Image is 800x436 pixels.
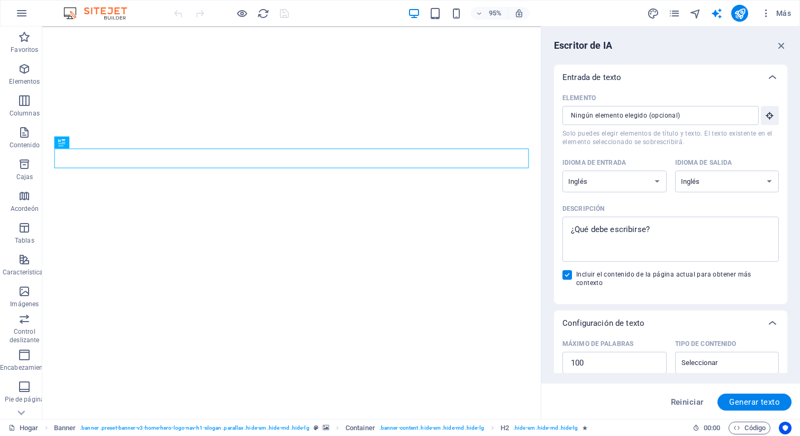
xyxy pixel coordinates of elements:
font: 00:00 [704,424,720,432]
i: This element is a customizable preset [314,425,319,431]
font: Generar texto [729,397,780,407]
span: Click to select. Double-click to edit [54,422,76,434]
font: Imágenes [10,300,39,308]
font: Columnas [10,110,40,117]
button: Centrados en el usuario [779,422,792,434]
div: Entrada de texto [554,90,787,304]
font: Características [3,269,47,276]
div: Configuración de texto [554,310,787,336]
font: Contenido [10,141,40,149]
font: 95% [489,9,502,17]
span: . banner-content .hide-sm .hide-md .hide-lg [379,422,484,434]
select: Idioma de salida [675,171,779,192]
i: Recargar página [257,7,269,20]
span: . hide-sm .hide-md .hide-lg [513,422,578,434]
button: Código [729,422,770,434]
span: . banner .preset-banner-v3-home-hero-logo-nav-h1-slogan .parallax .hide-sm .hide-md .hide-lg [80,422,309,434]
font: Solo puedes elegir elementos de título y texto. El texto existente en el elemento seleccionado se... [562,130,772,146]
font: Idioma de entrada [562,159,626,166]
font: Elementos [9,78,40,85]
nav: migaja de pan [54,422,587,434]
font: Idioma de salida [675,159,732,166]
button: Haga clic aquí para salir del modo de vista previa y continuar editando [235,7,248,20]
font: Acordeón [11,205,39,212]
i: Element contains an animation [583,425,587,431]
font: Máximo de palabras [562,340,633,348]
textarea: Descripción [568,222,774,256]
button: generador de texto [710,7,723,20]
font: Tablas [15,237,34,244]
input: Tipo de contenidoClaro [678,355,759,370]
font: Configuración de texto [562,318,644,328]
font: Incluir el contenido de la página actual para obtener más contexto [576,271,751,287]
input: Máximo de palabras [562,352,667,373]
font: Reiniciar [671,397,704,407]
font: Pie de página [5,396,44,403]
h6: Tiempo de sesión [693,422,721,434]
button: recargar [257,7,269,20]
input: ElementoSolo puedes elegir elementos de título y texto. El texto existente en el elemento selecci... [562,106,751,125]
font: Control deslizante [10,328,39,344]
font: Entrada de texto [562,73,621,82]
button: páginas [668,7,680,20]
span: Click to select. Double-click to edit [346,422,375,434]
button: 95% [471,7,508,20]
button: publicar [731,5,748,22]
font: Descripción [562,205,604,212]
font: Código [744,424,766,432]
a: Haga clic para cancelar la selección. Haga doble clic para abrir Páginas. [8,422,39,434]
div: Entrada de texto [554,65,787,90]
i: This element contains a background [323,425,329,431]
button: ElementoSolo puedes elegir elementos de título y texto. El texto existente en el elemento selecci... [761,106,779,125]
font: Escritor de IA [554,40,612,51]
button: Más [757,5,795,22]
font: Tipo de contenido [675,340,737,348]
button: Reiniciar [665,394,710,411]
font: Elemento [562,94,596,102]
button: navegador [689,7,702,20]
font: Hogar [20,424,38,432]
font: Cajas [16,173,33,181]
span: Click to select. Double-click to edit [501,422,509,434]
button: diseño [647,7,659,20]
font: Favoritos [11,46,38,54]
img: Logotipo del editor [61,7,140,20]
i: Al cambiar el tamaño, se ajusta automáticamente el nivel de zoom para adaptarse al dispositivo el... [514,8,524,18]
button: Generar texto [717,394,792,411]
select: Idioma de entrada [562,171,667,192]
font: Más [776,9,791,17]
